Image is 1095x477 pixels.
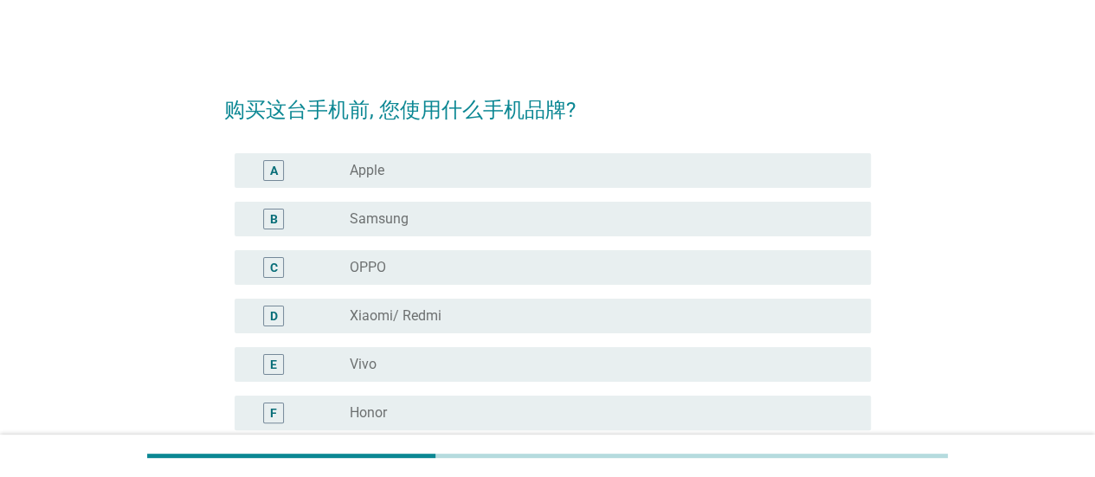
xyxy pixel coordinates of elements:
[224,77,871,126] h2: 购买这台手机前, 您使用什么手机品牌?
[270,403,277,422] div: F
[270,209,278,228] div: B
[270,258,278,276] div: C
[350,210,409,228] label: Samsung
[270,306,278,325] div: D
[350,307,441,325] label: Xiaomi/ Redmi
[270,355,277,373] div: E
[350,259,386,276] label: OPPO
[350,356,377,373] label: Vivo
[270,161,278,179] div: A
[350,162,384,179] label: Apple
[350,404,387,422] label: Honor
